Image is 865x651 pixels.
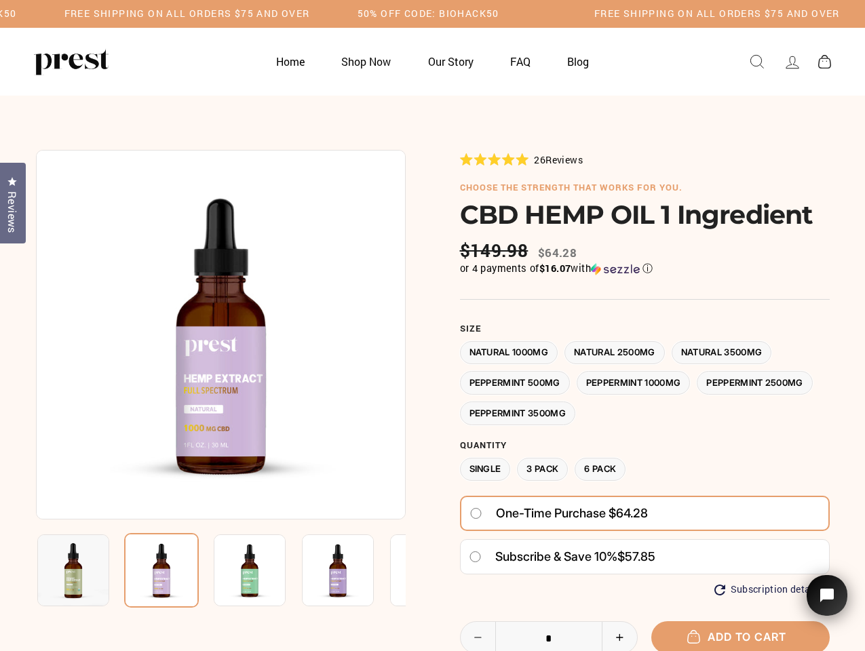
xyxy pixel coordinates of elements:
input: One-time purchase $64.28 [469,508,482,519]
span: Reviews [545,153,583,166]
label: Peppermint 500MG [460,371,570,395]
label: Peppermint 2500MG [697,371,813,395]
label: Quantity [460,440,830,451]
img: CBD HEMP OIL 1 Ingredient [214,534,286,606]
a: Blog [550,48,606,75]
label: Natural 3500MG [672,341,772,365]
img: PREST ORGANICS [34,48,109,75]
h5: Free Shipping on all orders $75 and over [64,8,310,20]
label: Peppermint 1000MG [577,371,691,395]
span: Add to cart [694,630,786,644]
img: Sezzle [591,263,640,275]
div: or 4 payments of$16.07withSezzle Click to learn more about Sezzle [460,262,830,275]
img: CBD HEMP OIL 1 Ingredient [37,534,109,606]
span: $64.28 [538,245,577,260]
label: 6 Pack [575,458,626,481]
a: FAQ [493,48,547,75]
img: CBD HEMP OIL 1 Ingredient [36,150,406,519]
span: 26 [534,153,545,166]
label: Peppermint 3500MG [460,401,576,425]
span: $149.98 [460,240,532,261]
a: Home [259,48,322,75]
label: Single [460,458,511,481]
img: CBD HEMP OIL 1 Ingredient [124,533,199,608]
span: Subscribe & save 10% [495,549,617,564]
ul: Primary [259,48,607,75]
span: $57.85 [617,549,655,564]
button: Subscription details [714,584,822,595]
div: 26Reviews [460,152,583,167]
span: Subscription details [731,584,822,595]
input: Subscribe & save 10%$57.85 [469,551,482,562]
label: 3 Pack [517,458,568,481]
h1: CBD HEMP OIL 1 Ingredient [460,199,830,230]
span: One-time purchase $64.28 [496,501,648,526]
a: Shop Now [324,48,408,75]
h5: 50% OFF CODE: BIOHACK50 [358,8,499,20]
h5: Free Shipping on all orders $75 and over [594,8,840,20]
label: Natural 1000MG [460,341,558,365]
a: Our Story [411,48,491,75]
img: CBD HEMP OIL 1 Ingredient [390,534,462,606]
span: $16.07 [539,262,571,275]
span: Reviews [3,191,21,233]
div: or 4 payments of with [460,262,830,275]
img: CBD HEMP OIL 1 Ingredient [302,534,374,606]
label: Size [460,323,830,334]
iframe: Tidio Chat [789,556,865,651]
h6: choose the strength that works for you. [460,182,830,193]
label: Natural 2500MG [564,341,665,365]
